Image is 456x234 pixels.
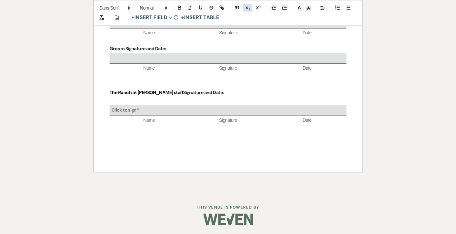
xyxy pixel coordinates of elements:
[129,14,175,22] button: Insert Field
[110,30,188,36] span: Name
[188,117,267,124] span: Signature
[268,65,346,72] span: Date
[295,4,304,12] span: Text Color
[268,117,346,124] span: Date
[304,4,313,12] span: Text Background Color
[318,4,327,12] span: Alignment
[110,65,188,72] span: Name
[181,15,184,20] span: +
[268,30,346,36] span: Date
[179,14,221,22] button: +Insert Table
[203,208,253,231] img: Weven Logo
[112,107,139,113] b: Click to sign*
[188,65,267,72] span: Signature
[110,46,166,51] strong: Groom Signature and Date:
[183,89,224,95] strong: Signature and Date:
[137,4,169,12] span: Header Formats
[131,15,134,20] span: +
[188,30,267,36] span: Signature
[110,89,183,95] strong: The Ranch at [PERSON_NAME] staff
[110,117,188,124] span: Name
